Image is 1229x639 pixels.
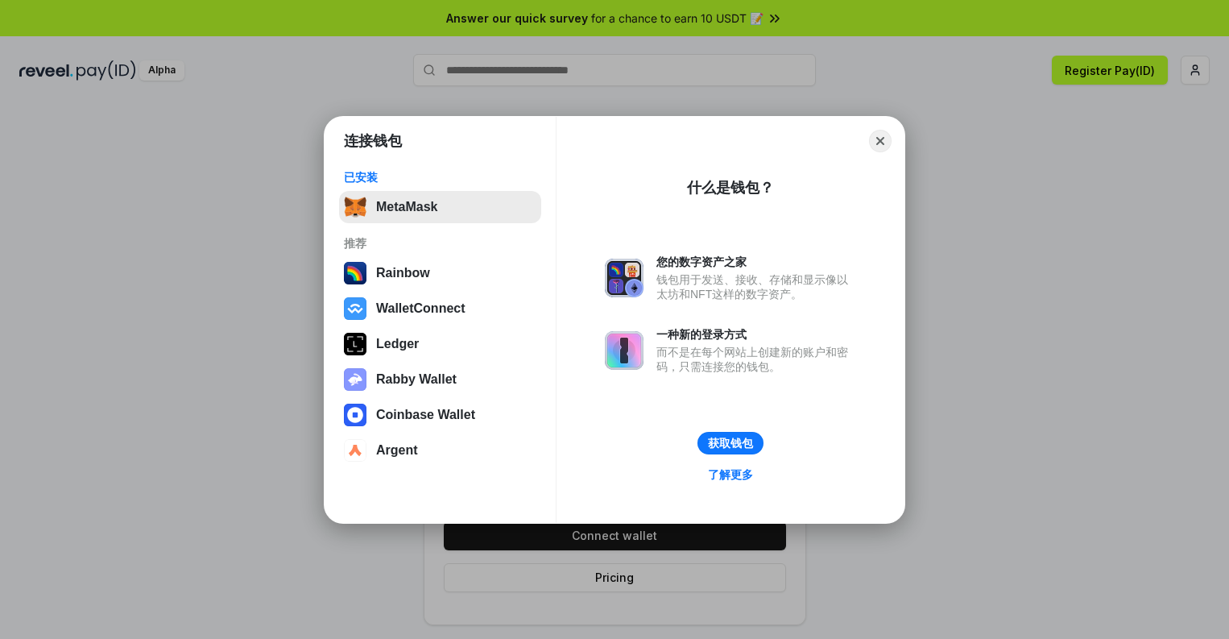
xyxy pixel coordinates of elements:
div: WalletConnect [376,301,466,316]
button: Rabby Wallet [339,363,541,396]
button: Rainbow [339,257,541,289]
img: svg+xml,%3Csvg%20width%3D%22120%22%20height%3D%22120%22%20viewBox%3D%220%200%20120%20120%22%20fil... [344,262,366,284]
div: Rainbow [376,266,430,280]
div: 一种新的登录方式 [656,327,856,342]
button: Ledger [339,328,541,360]
img: svg+xml,%3Csvg%20xmlns%3D%22http%3A%2F%2Fwww.w3.org%2F2000%2Fsvg%22%20fill%3D%22none%22%20viewBox... [344,368,366,391]
div: MetaMask [376,200,437,214]
div: 什么是钱包？ [687,178,774,197]
div: 而不是在每个网站上创建新的账户和密码，只需连接您的钱包。 [656,345,856,374]
div: 了解更多 [708,467,753,482]
img: svg+xml,%3Csvg%20xmlns%3D%22http%3A%2F%2Fwww.w3.org%2F2000%2Fsvg%22%20fill%3D%22none%22%20viewBox... [605,331,643,370]
button: 获取钱包 [697,432,763,454]
div: Argent [376,443,418,458]
div: 钱包用于发送、接收、存储和显示像以太坊和NFT这样的数字资产。 [656,272,856,301]
button: MetaMask [339,191,541,223]
a: 了解更多 [698,464,763,485]
div: Coinbase Wallet [376,408,475,422]
div: Rabby Wallet [376,372,457,387]
div: 推荐 [344,236,536,251]
div: Ledger [376,337,419,351]
img: svg+xml,%3Csvg%20width%3D%2228%22%20height%3D%2228%22%20viewBox%3D%220%200%2028%2028%22%20fill%3D... [344,404,366,426]
img: svg+xml,%3Csvg%20fill%3D%22none%22%20height%3D%2233%22%20viewBox%3D%220%200%2035%2033%22%20width%... [344,196,366,218]
button: Argent [339,434,541,467]
img: svg+xml,%3Csvg%20xmlns%3D%22http%3A%2F%2Fwww.w3.org%2F2000%2Fsvg%22%20fill%3D%22none%22%20viewBox... [605,259,643,297]
div: 已安装 [344,170,536,185]
h1: 连接钱包 [344,131,402,151]
img: svg+xml,%3Csvg%20width%3D%2228%22%20height%3D%2228%22%20viewBox%3D%220%200%2028%2028%22%20fill%3D... [344,297,366,320]
button: WalletConnect [339,293,541,325]
div: 获取钱包 [708,436,753,450]
button: Close [869,130,892,152]
div: 您的数字资产之家 [656,255,856,269]
img: svg+xml,%3Csvg%20xmlns%3D%22http%3A%2F%2Fwww.w3.org%2F2000%2Fsvg%22%20width%3D%2228%22%20height%3... [344,333,366,355]
button: Coinbase Wallet [339,399,541,431]
img: svg+xml,%3Csvg%20width%3D%2228%22%20height%3D%2228%22%20viewBox%3D%220%200%2028%2028%22%20fill%3D... [344,439,366,462]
